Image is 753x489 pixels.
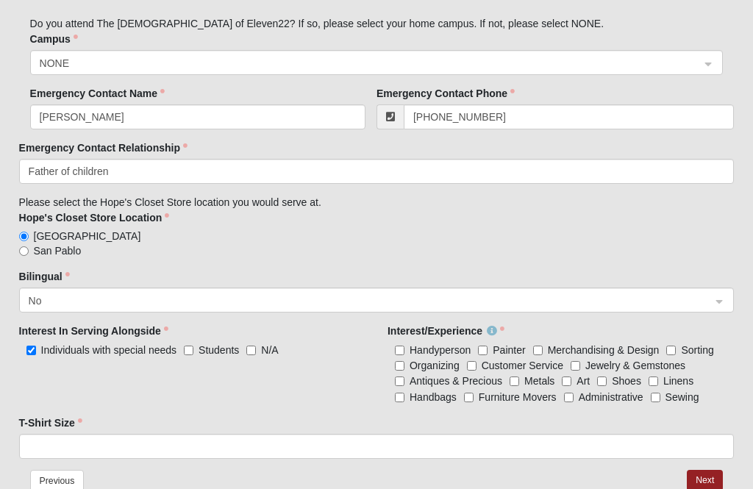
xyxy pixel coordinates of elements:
label: T-Shirt Size [19,415,82,430]
label: Bilingual [19,269,70,284]
label: Campus [30,32,78,46]
span: Sorting [681,344,713,356]
span: [GEOGRAPHIC_DATA] [34,229,141,243]
input: Handbags [395,393,404,402]
span: Antiques & Precious [410,375,502,387]
span: Painter [493,344,525,356]
input: Painter [478,346,488,355]
input: Students [184,346,193,355]
input: Art [562,376,571,386]
input: Sewing [651,393,660,402]
span: Jewelry & Gemstones [585,360,685,371]
input: Administrative [564,393,574,402]
span: Furniture Movers [479,391,557,403]
input: Organizing [395,361,404,371]
span: Administrative [579,391,643,403]
span: Organizing [410,360,460,371]
input: Jewelry & Gemstones [571,361,580,371]
span: Art [577,375,590,387]
div: Please select the Hope's Closet Store location you would serve at. [19,86,735,470]
span: Handyperson [410,344,471,356]
input: Handyperson [395,346,404,355]
input: Merchandising & Design [533,346,543,355]
input: Individuals with special needs [26,346,36,355]
input: Metals [510,376,519,386]
span: Linens [663,375,693,387]
label: Emergency Contact Phone [376,86,515,101]
input: Shoes [597,376,607,386]
input: Customer Service [467,361,477,371]
input: N/A [246,346,256,355]
span: N/A [261,344,278,356]
input: Antiques & Precious [395,376,404,386]
input: San Pablo [19,246,29,256]
span: Handbags [410,391,457,403]
span: NONE [40,55,688,71]
span: Sewing [665,391,699,403]
span: No [29,293,699,309]
span: Customer Service [482,360,563,371]
span: Shoes [612,375,641,387]
input: Linens [649,376,658,386]
input: Furniture Movers [464,393,474,402]
label: Interest/Experience [388,324,504,338]
input: Sorting [666,346,676,355]
input: [GEOGRAPHIC_DATA] [19,232,29,241]
span: Metals [524,375,554,387]
span: San Pablo [34,243,82,258]
label: Emergency Contact Relationship [19,140,188,155]
label: Emergency Contact Name [30,86,165,101]
label: Interest In Serving Alongside [19,324,168,338]
span: Merchandising & Design [548,344,660,356]
span: Individuals with special needs [41,344,176,356]
label: Hope's Closet Store Location [19,210,170,225]
span: Students [199,344,239,356]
